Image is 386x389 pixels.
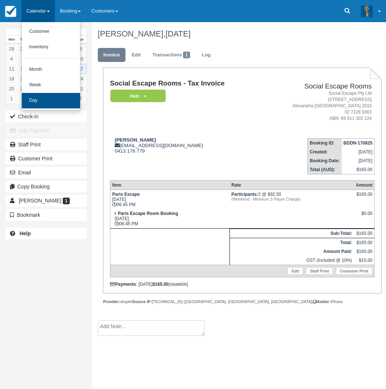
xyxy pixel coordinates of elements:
[6,44,17,54] a: 28
[63,198,70,204] span: 1
[6,209,87,221] button: Bookmark
[22,93,80,108] a: Day
[230,190,354,209] td: 2 @ $82.50
[98,29,376,38] h1: [PERSON_NAME],
[230,247,354,256] th: Amount Paid:
[17,84,29,94] a: 26
[265,83,372,90] h2: Social Escape Rooms
[6,167,87,178] button: Email
[287,267,303,275] a: Edit
[17,36,29,44] th: Tue
[115,137,156,143] strong: [PERSON_NAME]
[183,52,190,58] span: 1
[6,94,17,104] a: 1
[6,181,87,192] button: Copy Booking
[6,125,87,136] button: Add Payment
[147,48,196,62] a: Transactions1
[110,190,230,209] td: [DATE] 06:45 PM
[103,299,382,305] div: droplet [TECHNICAL_ID] ([GEOGRAPHIC_DATA], [GEOGRAPHIC_DATA], [GEOGRAPHIC_DATA]) / iPhone
[132,299,152,304] strong: Source IP:
[308,147,342,156] th: Created:
[354,229,375,238] td: $165.00
[354,256,375,265] td: $15.00
[342,165,375,174] td: $165.00
[313,299,328,304] strong: Mobile
[75,94,86,104] a: 7
[22,77,80,93] a: Week
[17,74,29,84] a: 19
[356,192,372,203] div: $165.00
[6,64,17,74] a: 11
[75,36,86,44] th: Sun
[22,62,80,77] a: Month
[22,39,80,55] a: Inventory
[6,153,87,164] a: Customer Print
[165,29,190,38] span: [DATE]
[75,84,86,94] a: 31
[230,229,354,238] th: Sub-Total:
[6,54,17,64] a: 4
[19,198,61,204] span: [PERSON_NAME]
[342,147,375,156] td: [DATE]
[118,211,178,216] strong: Paris Escape Room Booking
[354,180,375,190] th: Amount
[22,24,80,39] a: Customer
[336,267,372,275] a: Customer Print
[308,156,342,165] th: Booking Date:
[110,282,375,287] div: : [DATE] (visa )
[75,74,86,84] a: 24
[17,64,29,74] a: 12
[6,74,17,84] a: 18
[126,48,146,62] a: Edit
[354,238,375,247] td: $165.00
[196,48,216,62] a: Log
[110,137,262,154] div: [EMAIL_ADDRESS][DOMAIN_NAME] 0413 176 779
[5,6,16,17] img: checkfront-main-nav-mini-logo.png
[356,211,372,222] div: $0.00
[98,48,125,62] a: Invoice
[231,192,258,197] strong: Participants
[342,156,375,165] td: [DATE]
[6,195,87,206] a: [PERSON_NAME] 1
[17,94,29,104] a: 2
[110,209,230,229] td: [DATE] 06:45 PM
[344,140,373,146] strong: BDDN-170825
[361,5,373,17] img: A3
[110,180,230,190] th: Item
[6,228,87,239] a: Help
[75,64,86,74] a: 17
[110,89,163,103] a: Paid
[21,22,80,111] ul: Calendar
[75,44,86,54] a: 3
[6,139,87,150] a: Staff Print
[17,54,29,64] a: 5
[152,282,168,287] strong: $165.00
[354,247,375,256] td: $165.00
[6,111,87,122] button: Check-in
[6,36,17,44] th: Mon
[230,180,354,190] th: Rate
[110,282,136,287] strong: Payments
[110,80,262,87] h1: Social Escape Rooms - Tax Invoice
[231,197,352,201] em: (Weekend - Minimum 3 Player Charge)
[112,192,140,197] strong: Paris Escape
[75,54,86,64] a: 10
[230,238,354,247] th: Total:
[306,267,333,275] a: Staff Print
[230,256,354,265] td: GST (Included @ 10%)
[308,138,342,147] th: Booking ID:
[265,90,372,122] address: Social Escape Pty Ltd [STREET_ADDRESS] Alexandria [GEOGRAPHIC_DATA] 2015 02 7228 9363 ABN: 69 611...
[20,230,31,236] b: Help
[6,84,17,94] a: 25
[103,299,120,304] strong: Provider:
[110,90,166,103] em: Paid
[308,165,342,174] th: Total (AUD):
[178,282,187,286] small: 8606
[17,44,29,54] a: 29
